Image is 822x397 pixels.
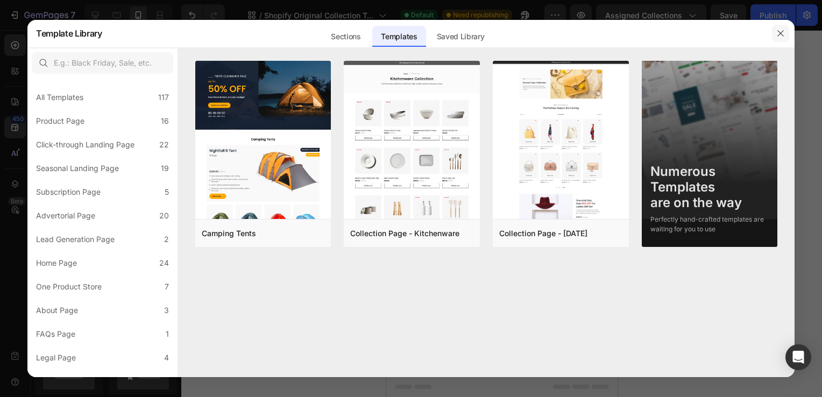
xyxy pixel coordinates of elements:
div: 5 [165,186,169,198]
div: 2 [164,233,169,246]
div: FAQs Page [36,328,75,341]
div: Legal Page [36,351,76,364]
div: Sections [322,26,369,47]
div: One Product Store [36,280,102,293]
div: Generate layout [88,242,144,253]
div: Saved Library [428,26,493,47]
img: Collection%20Page%20-%20Women_s%20Day.png [493,61,629,378]
div: 16 [161,115,169,127]
div: 2 [164,375,169,388]
div: 7 [165,280,169,293]
div: Templates [372,26,426,47]
span: from URL or image [86,256,144,265]
div: 3 [164,304,169,317]
div: Contact Page [36,375,84,388]
div: Choose templates [83,205,148,217]
div: 20 [159,209,169,222]
div: Seasonal Landing Page [36,162,119,175]
img: tent.png [195,61,331,358]
div: Drop element here [94,11,151,20]
div: Subscription Page [36,186,101,198]
div: 117 [158,91,169,104]
h2: Template Library [36,19,102,47]
div: 4 [164,351,169,364]
div: 22 [159,138,169,151]
span: Add section [9,181,60,193]
div: Home Page [36,257,77,270]
div: About Page [36,304,78,317]
img: kitchen1.png [344,61,480,313]
input: E.g.: Black Friday, Sale, etc. [32,52,173,74]
div: Advertorial Page [36,209,95,222]
div: 19 [161,162,169,175]
div: Product Page [36,115,84,127]
div: Add blank section [83,279,148,290]
div: Perfectly hand-crafted templates are waiting for you to use [650,215,769,234]
span: then drag & drop elements [75,292,155,302]
div: 24 [159,257,169,270]
div: All Templates [36,91,83,104]
div: Open Intercom Messenger [785,344,811,370]
span: inspired by CRO experts [78,219,152,229]
div: Lead Generation Page [36,233,115,246]
div: Camping Tents [202,227,256,240]
div: 1 [166,328,169,341]
div: Numerous Templates are on the way [650,164,769,210]
div: Collection Page - [DATE] [499,227,587,240]
div: Collection Page - Kitchenware [350,227,459,240]
div: Click-through Landing Page [36,138,134,151]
